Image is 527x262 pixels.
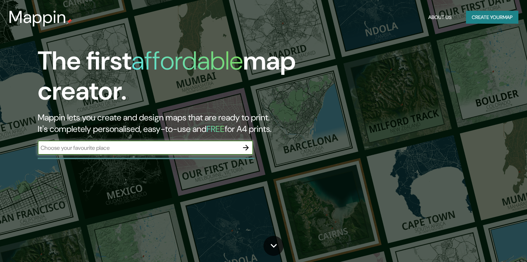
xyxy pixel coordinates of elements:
button: About Us [425,11,454,24]
h1: The first map creator. [38,46,301,112]
input: Choose your favourite place [38,144,239,152]
h1: affordable [131,44,243,77]
img: mappin-pin [66,19,72,24]
h3: Mappin [9,7,66,27]
h5: FREE [206,123,225,134]
h2: Mappin lets you create and design maps that are ready to print. It's completely personalised, eas... [38,112,301,135]
button: Create yourmap [466,11,518,24]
